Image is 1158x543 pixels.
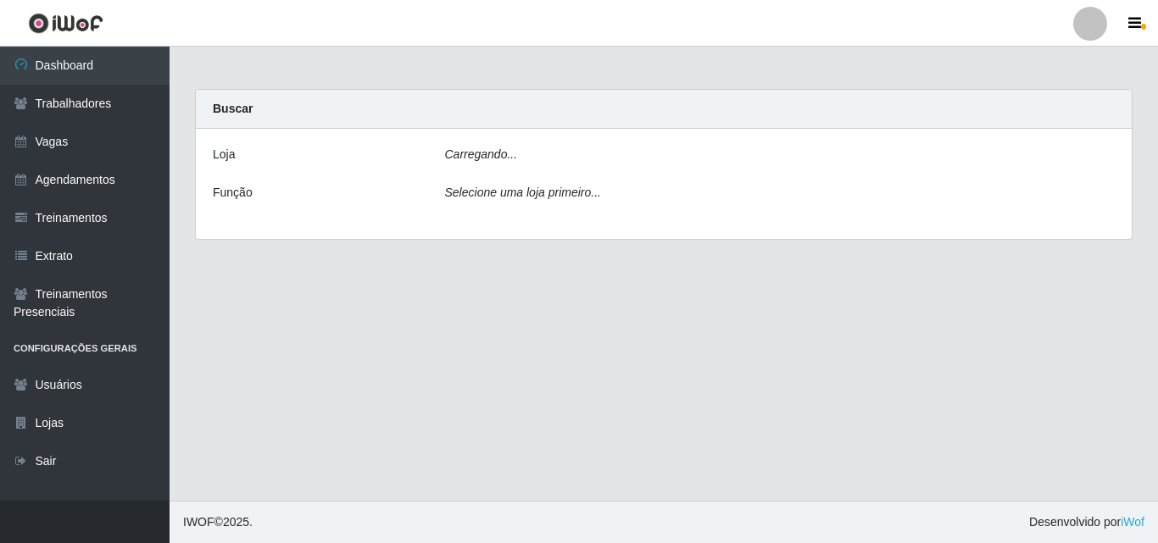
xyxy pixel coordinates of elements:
[213,146,235,163] label: Loja
[28,13,103,34] img: CoreUI Logo
[445,147,518,161] i: Carregando...
[213,184,253,202] label: Função
[183,515,214,529] span: IWOF
[183,513,253,531] span: © 2025 .
[445,186,601,199] i: Selecione uma loja primeiro...
[213,102,253,115] strong: Buscar
[1121,515,1144,529] a: iWof
[1029,513,1144,531] span: Desenvolvido por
